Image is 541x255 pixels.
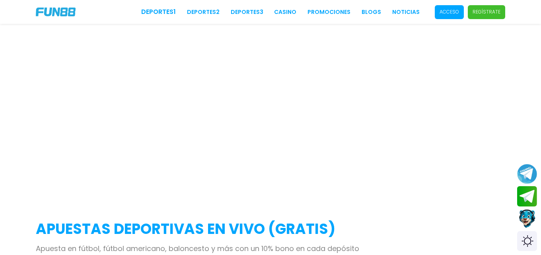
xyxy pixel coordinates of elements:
button: Contact customer service [517,208,537,229]
a: CASINO [274,8,296,16]
a: NOTICIAS [392,8,420,16]
button: Join telegram [517,186,537,207]
div: Switch theme [517,231,537,251]
a: Deportes3 [231,8,263,16]
button: Join telegram channel [517,164,537,184]
a: Deportes1 [141,7,176,17]
a: Promociones [307,8,350,16]
h2: APUESTAS DEPORTIVAS EN VIVO (gratis) [36,218,505,240]
p: Acceso [440,8,459,16]
img: Company Logo [36,8,76,16]
p: Apuesta en fútbol, fútbol americano, baloncesto y más con un 10% bono en cada depósito [36,243,505,254]
p: Regístrate [473,8,500,16]
a: Deportes2 [187,8,220,16]
a: BLOGS [362,8,381,16]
